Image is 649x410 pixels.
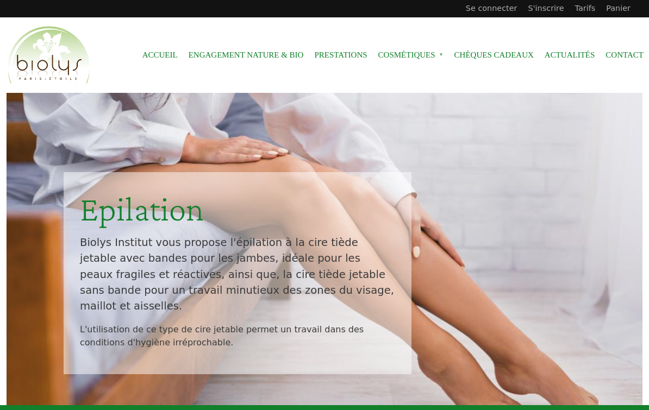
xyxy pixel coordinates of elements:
span: » [439,53,444,57]
div: Epilation [80,188,395,230]
a: Contact [606,43,644,67]
a: Accueil [142,43,178,67]
p: Biolys Institut vous propose l'épilation à la cire tiède jetable avec bandes pour les jambes, idé... [80,235,395,314]
p: L'utilisation de ce type de cire jetable permet un travail dans des conditions d'hygiène irréproc... [80,323,395,349]
img: Accueil [5,24,92,86]
a: Actualités [545,43,595,67]
a: Prestations [314,43,367,67]
span: Cosmétiques [378,43,444,67]
a: Chèques cadeaux [454,43,534,67]
a: Engagement Nature & Bio [189,43,304,67]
